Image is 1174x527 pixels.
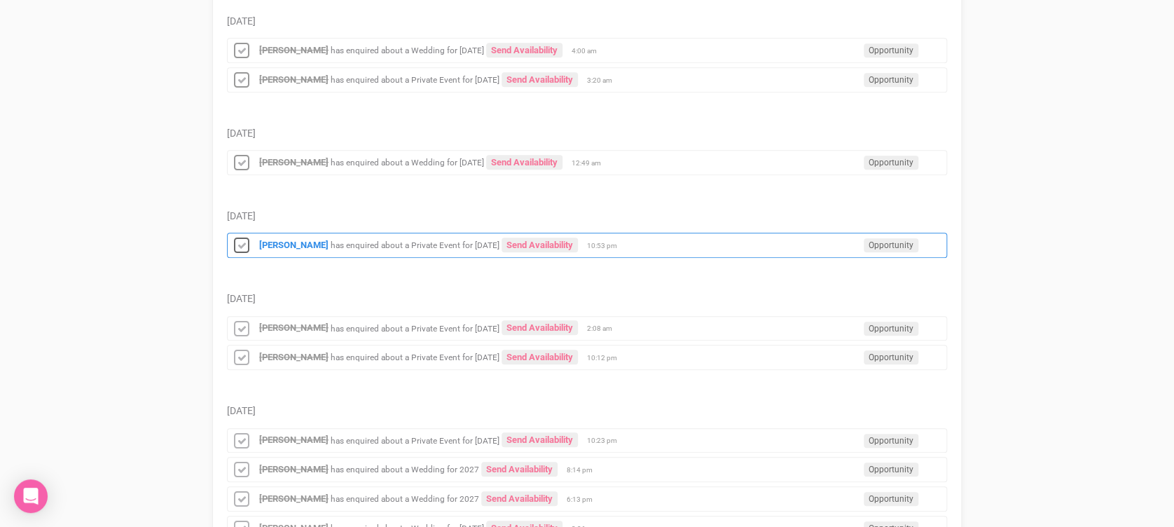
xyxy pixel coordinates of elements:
[331,494,479,504] small: has enquired about a Wedding for 2027
[864,73,918,87] span: Opportunity
[331,353,499,362] small: has enquired about a Private Event for [DATE]
[502,320,578,335] a: Send Availability
[864,492,918,506] span: Opportunity
[486,43,562,57] a: Send Availability
[331,46,484,55] small: has enquired about a Wedding for [DATE]
[864,43,918,57] span: Opportunity
[227,128,947,139] h5: [DATE]
[227,211,947,221] h5: [DATE]
[502,350,578,364] a: Send Availability
[864,463,918,477] span: Opportunity
[864,350,918,364] span: Opportunity
[259,464,329,474] a: [PERSON_NAME]
[331,158,484,167] small: has enquired about a Wedding for [DATE]
[259,352,329,362] a: [PERSON_NAME]
[259,434,329,445] a: [PERSON_NAME]
[502,72,578,87] a: Send Availability
[259,74,329,85] a: [PERSON_NAME]
[587,353,622,363] span: 10:12 pm
[587,241,622,251] span: 10:53 pm
[14,479,48,513] div: Open Intercom Messenger
[567,495,602,505] span: 6:13 pm
[259,322,329,333] a: [PERSON_NAME]
[227,406,947,416] h5: [DATE]
[259,45,329,55] a: [PERSON_NAME]
[331,435,499,445] small: has enquired about a Private Event for [DATE]
[331,323,499,333] small: has enquired about a Private Event for [DATE]
[864,156,918,170] span: Opportunity
[587,324,622,334] span: 2:08 am
[864,322,918,336] span: Opportunity
[331,240,499,250] small: has enquired about a Private Event for [DATE]
[572,46,607,56] span: 4:00 am
[227,16,947,27] h5: [DATE]
[259,240,329,250] a: [PERSON_NAME]
[486,155,562,170] a: Send Availability
[227,294,947,304] h5: [DATE]
[481,491,558,506] a: Send Availability
[864,238,918,252] span: Opportunity
[502,238,578,252] a: Send Availability
[587,76,622,85] span: 3:20 am
[572,158,607,168] span: 12:49 am
[331,75,499,85] small: has enquired about a Private Event for [DATE]
[481,462,558,477] a: Send Availability
[259,493,329,504] a: [PERSON_NAME]
[259,157,329,167] a: [PERSON_NAME]
[502,432,578,447] a: Send Availability
[864,434,918,448] span: Opportunity
[567,465,602,475] span: 8:14 pm
[331,465,479,474] small: has enquired about a Wedding for 2027
[587,436,622,446] span: 10:23 pm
